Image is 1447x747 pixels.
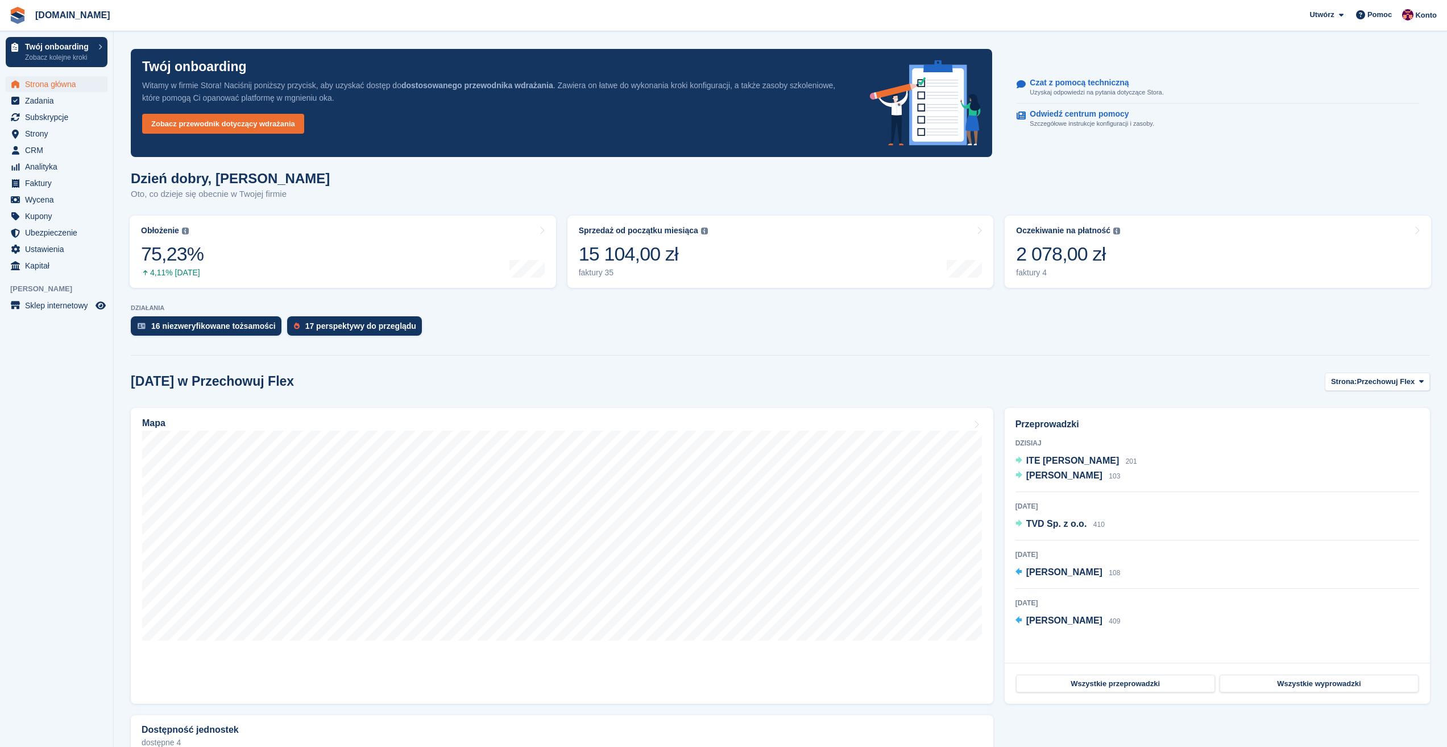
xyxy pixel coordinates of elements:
span: Ustawienia [25,241,93,257]
span: 201 [1126,457,1137,465]
a: menu [6,192,107,208]
a: Podgląd sklepu [94,299,107,312]
p: Zobacz kolejne kroki [25,52,93,63]
span: Konto [1415,10,1437,21]
strong: dostosowanego przewodnika wdrażania [401,81,553,90]
a: menu [6,175,107,191]
img: Mateusz Kacwin [1402,9,1413,20]
a: [PERSON_NAME] 409 [1015,614,1121,629]
div: Oczekiwanie na płatność [1016,226,1110,236]
p: Oto, co dzieje się obecnie w Twojej firmie [131,188,330,201]
div: 16 niezweryfikowane tożsamości [151,321,276,331]
img: icon-info-grey-7440780725fd019a000dd9b08b2336e03edf1995a4989e88bcd33f0948082b44.svg [701,228,708,234]
a: menu [6,93,107,109]
a: menu [6,109,107,125]
img: prospect-51fa495bee0391a8d652442698ab0144808aea92771e9ea1ae160a38d050c398.svg [294,323,300,329]
span: Analityka [25,159,93,175]
a: menu [6,126,107,142]
span: Zadania [25,93,93,109]
a: ITE [PERSON_NAME] 201 [1015,454,1137,469]
span: Kupony [25,208,93,224]
span: Strona: [1331,376,1357,387]
a: Twój onboarding Zobacz kolejne kroki [6,37,107,67]
a: Czat z pomocą techniczną Uzyskaj odpowiedzi na pytania dotyczące Stora. [1017,72,1419,104]
p: Witamy w firmie Stora! Naciśnij poniższy przycisk, aby uzyskać dostęp do . Zawiera on łatwe do wy... [142,79,852,104]
div: [DATE] [1015,550,1419,560]
div: [DATE] [1015,501,1419,511]
span: Wycena [25,192,93,208]
a: Odwiedź centrum pomocy Szczegółowe instrukcje konfiguracji i zasoby. [1017,104,1419,134]
a: [PERSON_NAME] 103 [1015,469,1121,484]
div: faktury 4 [1016,268,1120,278]
div: Dzisiaj [1015,438,1419,448]
span: Strona główna [25,76,93,92]
a: menu [6,258,107,274]
span: Sklep internetowy [25,298,93,313]
p: Uzyskaj odpowiedzi na pytania dotyczące Stora. [1030,88,1163,97]
a: menu [6,142,107,158]
span: [PERSON_NAME] [1026,567,1102,577]
span: Ubezpieczenie [25,225,93,241]
span: TVD Sp. z o.o. [1026,519,1087,529]
a: Oczekiwanie na płatność 2 078,00 zł faktury 4 [1005,216,1431,288]
a: menu [6,225,107,241]
div: 15 104,00 zł [579,242,708,266]
p: Czat z pomocą techniczną [1030,78,1154,88]
a: [PERSON_NAME] 108 [1015,566,1121,580]
span: 410 [1093,521,1105,529]
span: Strony [25,126,93,142]
a: menu [6,241,107,257]
p: DZIAŁANIA [131,304,1430,312]
div: Sprzedaż od początku miesiąca [579,226,698,236]
span: Przechowuj Flex [1357,376,1415,387]
a: Zobacz przewodnik dotyczący wdrażania [142,114,304,134]
span: 409 [1109,617,1120,625]
span: Pomoc [1367,9,1392,20]
a: menu [6,208,107,224]
span: Utwórz [1309,9,1334,20]
a: 17 perspektywy do przeglądu [287,316,428,341]
div: 2 078,00 zł [1016,242,1120,266]
span: [PERSON_NAME] [1026,616,1102,625]
span: 108 [1109,569,1120,577]
a: menu [6,159,107,175]
a: TVD Sp. z o.o. 410 [1015,517,1105,532]
a: 16 niezweryfikowane tożsamości [131,316,287,341]
h1: Dzień dobry, [PERSON_NAME] [131,171,330,186]
span: 103 [1109,472,1120,480]
div: Obłożenie [141,226,179,236]
img: icon-info-grey-7440780725fd019a000dd9b08b2336e03edf1995a4989e88bcd33f0948082b44.svg [1113,228,1120,234]
div: faktury 35 [579,268,708,278]
img: stora-icon-8386f47178a22dfd0bd8f6a31ec36ba5ce8667c1dd55bd0f319d3a0aa187defe.svg [9,7,26,24]
a: Obłożenie 75,23% 4,11% [DATE] [130,216,556,288]
div: 75,23% [141,242,204,266]
a: menu [6,76,107,92]
a: Wszystkie przeprowadzki [1016,675,1215,693]
button: Strona: Przechowuj Flex [1325,373,1430,391]
span: [PERSON_NAME] [1026,471,1102,480]
p: Odwiedź centrum pomocy [1030,109,1145,119]
p: Twój onboarding [25,43,93,51]
h2: Mapa [142,418,165,428]
span: CRM [25,142,93,158]
h2: Przeprowadzki [1015,418,1419,431]
img: verify_identity-adf6edd0f0f0b5bbfe63781bf79b02c33cf7c696d77639b501bdc392416b5a36.svg [138,323,146,329]
a: menu [6,298,107,313]
img: icon-info-grey-7440780725fd019a000dd9b08b2336e03edf1995a4989e88bcd33f0948082b44.svg [182,228,189,234]
img: onboarding-info-6c161a55d2c0e0a8cae90662b2fe09162a5109e8cc188191df67fb4f79e88e88.svg [870,60,981,146]
p: Szczegółowe instrukcje konfiguracji i zasoby. [1030,119,1154,129]
span: [PERSON_NAME] [10,283,113,295]
div: 4,11% [DATE] [141,268,204,278]
span: ITE [PERSON_NAME] [1026,456,1120,465]
p: Twój onboarding [142,60,247,73]
a: Sprzedaż od początku miesiąca 15 104,00 zł faktury 35 [567,216,994,288]
a: Mapa [131,408,993,704]
span: Kapitał [25,258,93,274]
a: Wszystkie wyprowadzki [1220,675,1419,693]
a: [DOMAIN_NAME] [31,6,115,24]
p: dostępne 4 [142,738,982,746]
h2: Dostępność jednostek [142,725,239,735]
span: Subskrypcje [25,109,93,125]
div: [DATE] [1015,598,1419,608]
div: 17 perspektywy do przeglądu [305,321,416,331]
